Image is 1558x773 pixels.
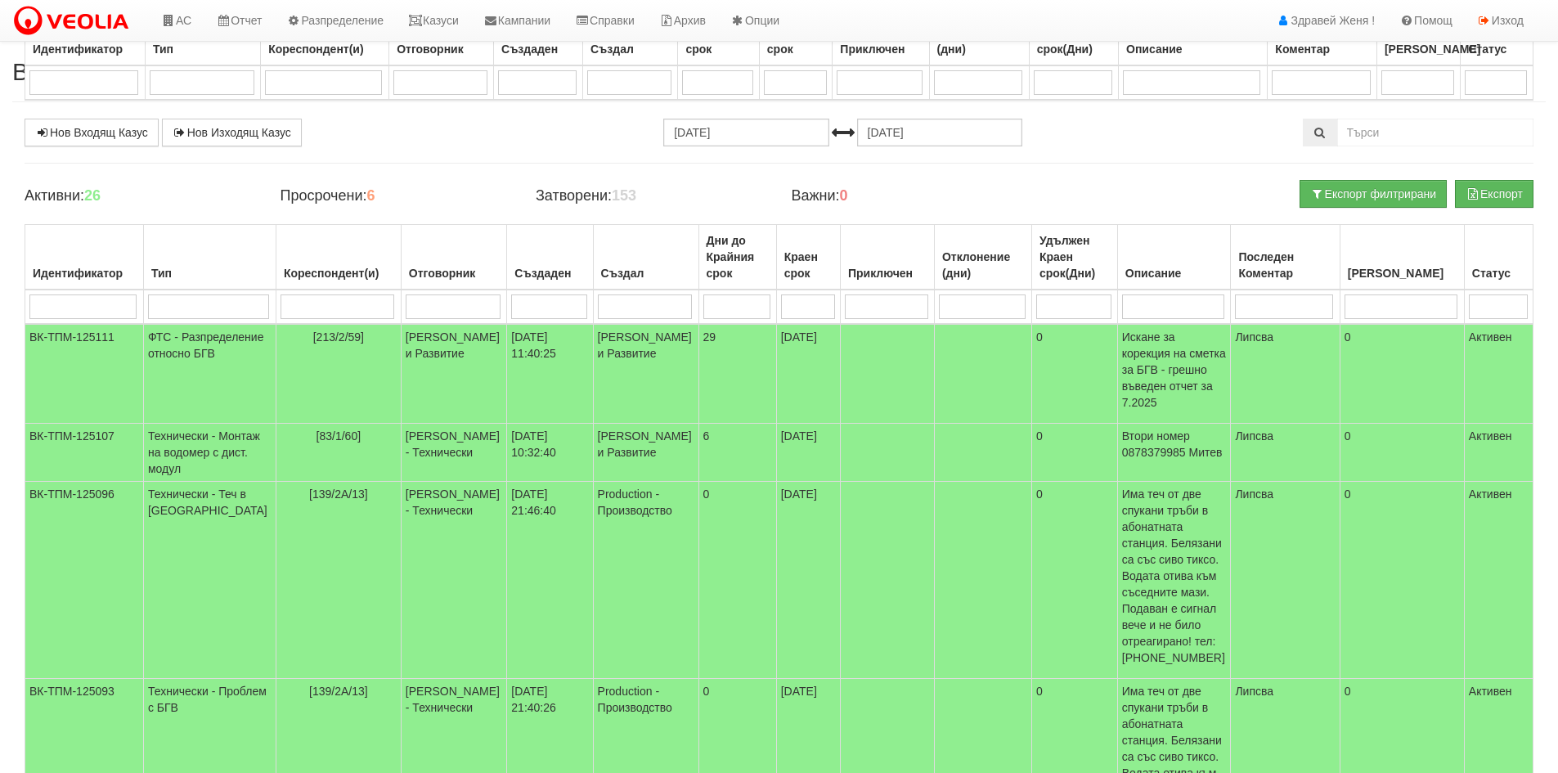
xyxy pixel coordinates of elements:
th: Последен Коментар: No sort applied, activate to apply an ascending sort [1231,225,1340,290]
th: Брой Файлове: No sort applied, activate to apply an ascending sort [1340,225,1464,290]
h4: Просрочени: [280,188,510,204]
th: Създаден: No sort applied, activate to apply an ascending sort [507,225,593,290]
td: [DATE] [776,424,840,482]
div: Последен Коментар [1235,245,1335,285]
td: [PERSON_NAME] и Развитие [593,324,698,424]
td: [DATE] [776,482,840,679]
td: [DATE] 11:40:25 [507,324,593,424]
div: [PERSON_NAME] [1345,262,1460,285]
button: Експорт филтрирани [1300,180,1447,208]
b: 6 [366,187,375,204]
div: Кореспондент(и) [281,262,397,285]
a: Нов Изходящ Казус [162,119,302,146]
h4: Важни: [791,188,1021,204]
div: Статус [1469,262,1529,285]
input: Търсене по Идентификатор, Бл/Вх/Ап, Тип, Описание, Моб. Номер, Имейл, Файл, Коментар, [1337,119,1533,146]
div: Приключен [837,38,924,61]
span: Липсва [1235,330,1273,344]
h2: Всички Казуси [12,58,1546,85]
th: Отговорник: No sort applied, activate to apply an ascending sort [401,225,507,290]
th: Краен срок: No sort applied, activate to apply an ascending sort [776,225,840,290]
td: 0 [1031,424,1117,482]
p: Втори номер 0878379985 Митев [1122,428,1227,461]
span: [213/2/59] [313,330,364,344]
th: Отклонение (дни): No sort applied, activate to apply an ascending sort [934,225,1031,290]
span: Липсва [1235,429,1273,443]
td: [PERSON_NAME] и Развитие [401,324,507,424]
td: Активен [1464,482,1533,679]
div: Приключен [845,262,930,285]
div: Удължен Краен срок(Дни) [1036,229,1113,285]
td: ВК-ТПМ-125096 [25,482,144,679]
td: Технически - Теч в [GEOGRAPHIC_DATA] [143,482,276,679]
td: Production - Производство [593,482,698,679]
td: [DATE] 10:32:40 [507,424,593,482]
div: Краен срок [781,245,836,285]
span: 6 [703,429,710,443]
td: 0 [1340,324,1464,424]
span: 29 [703,330,716,344]
th: Създал: No sort applied, activate to apply an ascending sort [593,225,698,290]
div: Тип [148,262,272,285]
div: Отговорник [406,262,503,285]
span: [83/1/60] [317,429,361,443]
th: Описание: No sort applied, activate to apply an ascending sort [1117,225,1231,290]
td: Активен [1464,424,1533,482]
div: Статус [1465,38,1529,61]
td: 0 [1340,482,1464,679]
div: Създал [598,262,694,285]
th: Тип: No sort applied, activate to apply an ascending sort [143,225,276,290]
span: 0 [703,685,710,698]
div: Създаден [498,38,578,61]
div: Кореспондент(и) [265,38,384,61]
td: [PERSON_NAME] - Технически [401,482,507,679]
b: 153 [612,187,636,204]
span: [139/2А/13] [309,685,368,698]
td: 0 [1031,482,1117,679]
span: Липсва [1235,488,1273,501]
p: Има теч от две спукани тръби в абонатната станция. Белязани са със сиво тиксо. Водата отива към с... [1122,486,1227,666]
div: Идентификатор [29,262,139,285]
td: [DATE] [776,324,840,424]
td: [PERSON_NAME] и Развитие [593,424,698,482]
div: Тип [150,38,256,61]
div: Описание [1122,262,1227,285]
img: VeoliaLogo.png [12,4,137,38]
a: Нов Входящ Казус [25,119,159,146]
div: Отклонение (дни) [939,245,1027,285]
div: [PERSON_NAME] [1381,38,1456,61]
th: Идентификатор: No sort applied, activate to apply an ascending sort [25,225,144,290]
b: 26 [84,187,101,204]
td: 0 [1340,424,1464,482]
div: Описание [1123,38,1263,61]
div: Дни до Крайния срок [703,229,772,285]
span: [139/2А/13] [309,488,368,501]
div: Създаден [511,262,588,285]
b: 0 [840,187,848,204]
th: Статус: No sort applied, activate to apply an ascending sort [1464,225,1533,290]
td: Технически - Монтаж на водомер с дист. модул [143,424,276,482]
h4: Активни: [25,188,255,204]
th: Приключен: No sort applied, activate to apply an ascending sort [840,225,934,290]
th: Удължен Краен срок(Дни): No sort applied, activate to apply an ascending sort [1031,225,1117,290]
div: Отговорник [393,38,489,61]
td: Активен [1464,324,1533,424]
td: ВК-ТПМ-125111 [25,324,144,424]
span: 0 [703,488,710,501]
span: Липсва [1235,685,1273,698]
p: Искане за корекция на сметка за БГВ - грешно въведен отчет за 7.2025 [1122,329,1227,411]
div: Идентификатор [29,38,141,61]
td: 0 [1031,324,1117,424]
div: Създал [587,38,674,61]
td: [DATE] 21:46:40 [507,482,593,679]
button: Експорт [1455,180,1533,208]
td: ФТС - Разпределение относно БГВ [143,324,276,424]
th: Дни до Крайния срок: No sort applied, activate to apply an ascending sort [698,225,776,290]
h4: Затворени: [536,188,766,204]
td: [PERSON_NAME] - Технически [401,424,507,482]
td: ВК-ТПМ-125107 [25,424,144,482]
th: Кореспондент(и): No sort applied, activate to apply an ascending sort [276,225,401,290]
